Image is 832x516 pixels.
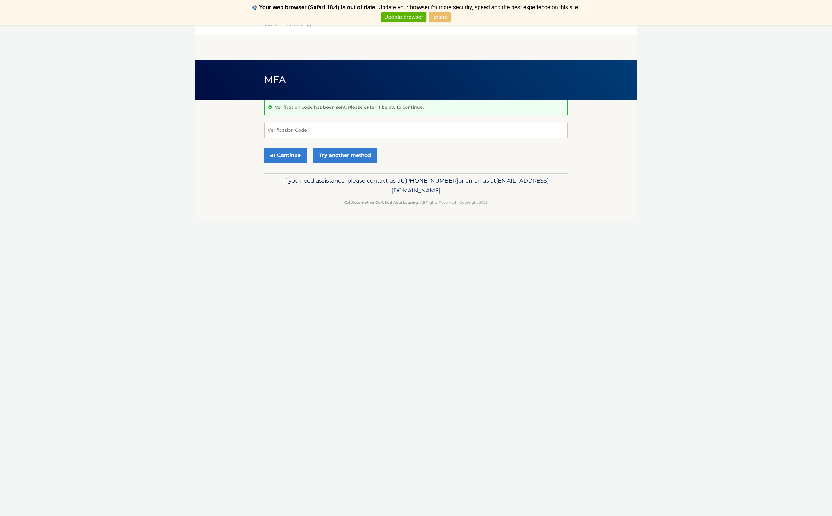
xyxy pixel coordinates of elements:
strong: Cal Automotive Certified Auto Leasing [344,200,418,205]
span: MFA [264,74,286,85]
button: Continue [264,148,307,163]
p: Verification code has been sent. Please enter it below to continue. [275,104,424,110]
a: Ignore [429,12,451,22]
a: Try another method [313,148,377,163]
a: Update browser [381,12,426,22]
span: Update your browser for more security, speed and the best experience on this site. [378,4,580,10]
p: - All Rights Reserved - Copyright 2025 [268,199,564,206]
span: [PHONE_NUMBER] [404,177,458,184]
span: [EMAIL_ADDRESS][DOMAIN_NAME] [391,177,549,194]
b: Your web browser (Safari 18.4) is out of date. [259,4,377,10]
p: If you need assistance, please contact us at: or email us at [268,176,564,195]
input: Verification Code [264,123,568,138]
